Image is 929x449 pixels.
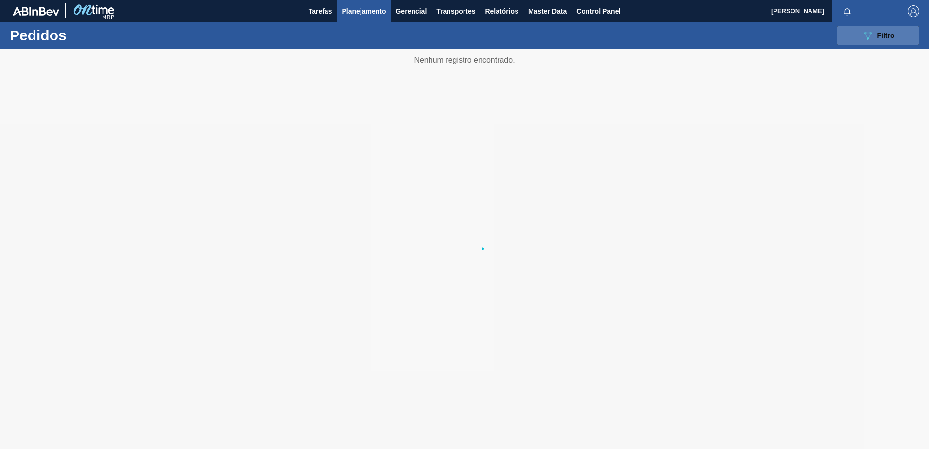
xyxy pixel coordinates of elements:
[528,5,567,17] span: Master Data
[10,30,155,41] h1: Pedidos
[877,5,888,17] img: userActions
[832,4,863,18] button: Notificações
[837,26,919,45] button: Filtro
[908,5,919,17] img: Logout
[877,32,895,39] span: Filtro
[576,5,620,17] span: Control Panel
[485,5,518,17] span: Relatórios
[436,5,475,17] span: Transportes
[13,7,59,16] img: TNhmsLtSVTkK8tSr43FrP2fwEKptu5GPRR3wAAAABJRU5ErkJggg==
[309,5,332,17] span: Tarefas
[396,5,427,17] span: Gerencial
[342,5,386,17] span: Planejamento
